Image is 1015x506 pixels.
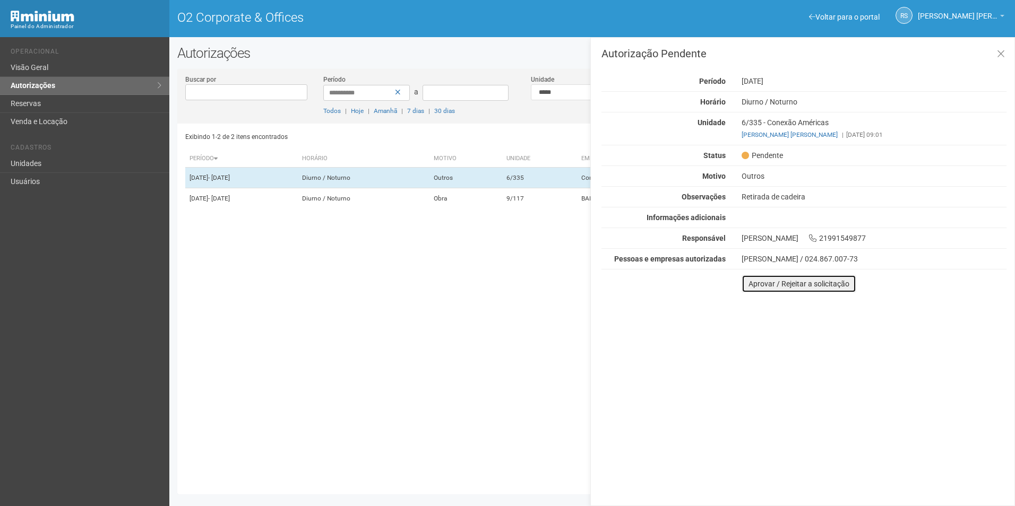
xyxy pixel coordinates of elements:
span: | [368,107,369,115]
button: Aprovar / Rejeitar a solicitação [742,275,856,293]
strong: Observações [682,193,726,201]
td: [DATE] [185,188,298,209]
strong: Período [699,77,726,85]
h1: O2 Corporate & Offices [177,11,584,24]
div: Exibindo 1-2 de 2 itens encontrados [185,129,589,145]
span: Pendente [742,151,783,160]
strong: Status [703,151,726,160]
span: | [401,107,403,115]
strong: Motivo [702,172,726,180]
span: - [DATE] [208,174,230,181]
strong: Pessoas e empresas autorizadas [614,255,726,263]
div: Outros [734,171,1014,181]
a: Todos [323,107,341,115]
td: Outros [429,168,502,188]
li: Cadastros [11,144,161,155]
span: Rayssa Soares Ribeiro [918,2,997,20]
strong: Responsável [682,234,726,242]
th: Período [185,150,298,168]
span: | [345,107,347,115]
th: Empresa [577,150,718,168]
img: Minium [11,11,74,22]
div: [DATE] [734,76,1014,86]
span: a [414,88,418,96]
a: 7 dias [407,107,424,115]
td: Diurno / Noturno [298,188,429,209]
label: Período [323,75,346,84]
a: Amanhã [374,107,397,115]
th: Motivo [429,150,502,168]
a: 30 dias [434,107,455,115]
label: Unidade [531,75,554,84]
div: Diurno / Noturno [734,97,1014,107]
strong: Unidade [698,118,726,127]
div: Retirada de cadeira [734,192,1014,202]
a: Voltar para o portal [809,13,880,21]
strong: Horário [700,98,726,106]
th: Horário [298,150,429,168]
span: - [DATE] [208,195,230,202]
div: Painel do Administrador [11,22,161,31]
div: 6/335 - Conexão Américas [734,118,1014,139]
div: [PERSON_NAME] / 024.867.007-73 [742,254,1007,264]
td: 6/335 [502,168,577,188]
label: Buscar por [185,75,216,84]
h3: Autorização Pendente [601,48,1007,59]
li: Operacional [11,48,161,59]
div: [DATE] 09:01 [742,130,1007,139]
span: | [428,107,430,115]
td: BANCO ITAU [577,188,718,209]
td: Obra [429,188,502,209]
a: [PERSON_NAME] [PERSON_NAME] [742,131,838,138]
th: Unidade [502,150,577,168]
a: [PERSON_NAME] [PERSON_NAME] [918,13,1004,22]
td: 9/117 [502,188,577,209]
td: Conexão Américas [577,168,718,188]
div: [PERSON_NAME] 21991549877 [734,233,1014,243]
td: [DATE] [185,168,298,188]
span: | [842,131,844,138]
h2: Autorizações [177,45,1007,61]
a: Hoje [351,107,364,115]
strong: Informações adicionais [647,213,726,222]
a: RS [896,7,913,24]
td: Diurno / Noturno [298,168,429,188]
